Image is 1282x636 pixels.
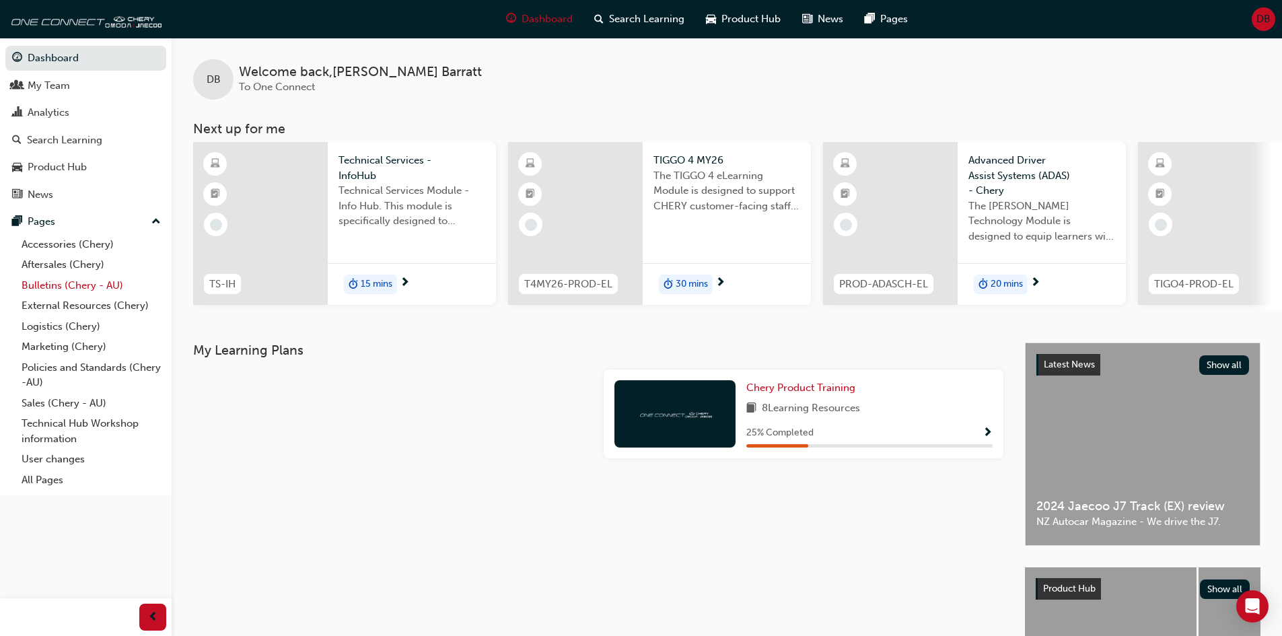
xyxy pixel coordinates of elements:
span: guage-icon [12,52,22,65]
span: Chery Product Training [746,382,855,394]
span: Technical Services - InfoHub [339,153,485,183]
img: oneconnect [638,407,712,420]
span: news-icon [802,11,812,28]
span: learningRecordVerb_NONE-icon [840,219,852,231]
a: Logistics (Chery) [16,316,166,337]
button: Pages [5,209,166,234]
button: Show all [1200,579,1250,599]
span: DB [207,72,221,87]
span: 25 % Completed [746,425,814,441]
span: duration-icon [664,276,673,293]
span: TIGGO 4 MY26 [653,153,800,168]
a: pages-iconPages [854,5,919,33]
div: News [28,187,53,203]
span: The TIGGO 4 eLearning Module is designed to support CHERY customer-facing staff with the product ... [653,168,800,214]
span: chart-icon [12,107,22,119]
span: Latest News [1044,359,1095,370]
a: T4MY26-PROD-ELTIGGO 4 MY26The TIGGO 4 eLearning Module is designed to support CHERY customer-faci... [508,142,811,305]
a: news-iconNews [791,5,854,33]
span: car-icon [12,162,22,174]
span: DB [1256,11,1271,27]
a: News [5,182,166,207]
span: duration-icon [349,276,358,293]
span: learningResourceType_ELEARNING-icon [211,155,220,173]
span: booktick-icon [841,186,850,203]
button: Show Progress [983,425,993,441]
span: TIGO4-PROD-EL [1154,277,1234,292]
span: next-icon [1030,277,1040,289]
a: car-iconProduct Hub [695,5,791,33]
a: External Resources (Chery) [16,295,166,316]
span: Pages [880,11,908,27]
span: pages-icon [865,11,875,28]
span: guage-icon [506,11,516,28]
span: 20 mins [991,277,1023,292]
button: Show all [1199,355,1250,375]
a: Latest NewsShow all [1036,354,1249,376]
h3: My Learning Plans [193,343,1003,358]
span: learningRecordVerb_NONE-icon [1155,219,1167,231]
div: Pages [28,214,55,229]
h3: Next up for me [172,121,1282,137]
span: next-icon [715,277,725,289]
span: up-icon [151,213,161,231]
span: Search Learning [609,11,684,27]
a: PROD-ADASCH-ELAdvanced Driver Assist Systems (ADAS) - CheryThe [PERSON_NAME] Technology Module is... [823,142,1126,305]
div: Analytics [28,105,69,120]
div: Search Learning [27,133,102,148]
span: book-icon [746,400,756,417]
span: TS-IH [209,277,236,292]
span: News [818,11,843,27]
a: Aftersales (Chery) [16,254,166,275]
a: My Team [5,73,166,98]
span: booktick-icon [526,186,535,203]
a: Product Hub [5,155,166,180]
div: My Team [28,78,70,94]
a: Accessories (Chery) [16,234,166,255]
span: Dashboard [522,11,573,27]
a: Sales (Chery - AU) [16,393,166,414]
span: next-icon [400,277,410,289]
a: Dashboard [5,46,166,71]
span: 30 mins [676,277,708,292]
span: 2024 Jaecoo J7 Track (EX) review [1036,499,1249,514]
span: prev-icon [148,609,158,626]
a: search-iconSearch Learning [583,5,695,33]
span: The [PERSON_NAME] Technology Module is designed to equip learners with essential knowledge about ... [968,199,1115,244]
span: Product Hub [721,11,781,27]
span: booktick-icon [211,186,220,203]
span: Product Hub [1043,583,1096,594]
span: duration-icon [978,276,988,293]
span: learningResourceType_ELEARNING-icon [1155,155,1165,173]
img: oneconnect [7,5,162,32]
a: Technical Hub Workshop information [16,413,166,449]
a: Analytics [5,100,166,125]
span: T4MY26-PROD-EL [524,277,612,292]
span: learningRecordVerb_NONE-icon [210,219,222,231]
span: PROD-ADASCH-EL [839,277,928,292]
span: 8 Learning Resources [762,400,860,417]
span: Technical Services Module - Info Hub. This module is specifically designed to address the require... [339,183,485,229]
a: All Pages [16,470,166,491]
span: pages-icon [12,216,22,228]
span: search-icon [12,135,22,147]
a: Search Learning [5,128,166,153]
span: learningRecordVerb_NONE-icon [525,219,537,231]
span: booktick-icon [1155,186,1165,203]
a: Bulletins (Chery - AU) [16,275,166,296]
span: news-icon [12,189,22,201]
div: Product Hub [28,160,87,175]
a: Marketing (Chery) [16,337,166,357]
span: NZ Autocar Magazine - We drive the J7. [1036,514,1249,530]
span: learningResourceType_ELEARNING-icon [526,155,535,173]
button: DB [1252,7,1275,31]
a: User changes [16,449,166,470]
div: Open Intercom Messenger [1236,590,1269,623]
span: Show Progress [983,427,993,439]
a: Latest NewsShow all2024 Jaecoo J7 Track (EX) reviewNZ Autocar Magazine - We drive the J7. [1025,343,1260,546]
button: DashboardMy TeamAnalyticsSearch LearningProduct HubNews [5,43,166,209]
span: Welcome back , [PERSON_NAME] Barratt [239,65,482,80]
span: car-icon [706,11,716,28]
